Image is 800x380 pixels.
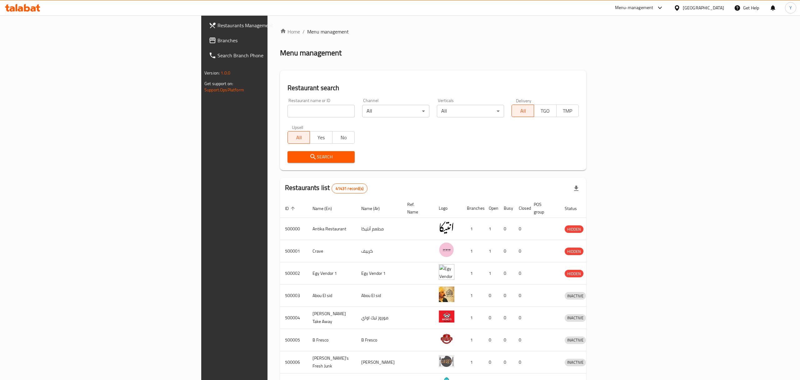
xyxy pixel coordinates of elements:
[356,262,402,285] td: Egy Vendor 1
[462,218,484,240] td: 1
[484,329,499,351] td: 0
[362,105,429,117] div: All
[221,69,230,77] span: 1.0.0
[514,218,529,240] td: 0
[537,106,554,116] span: TGO
[287,105,355,117] input: Search for restaurant name or ID..
[204,33,335,48] a: Branches
[356,240,402,262] td: كرييف
[462,307,484,329] td: 1
[615,4,653,12] div: Menu-management
[789,4,792,11] span: Y
[356,307,402,329] td: موروز تيك اواي
[462,199,484,218] th: Branches
[499,307,514,329] td: 0
[565,205,585,212] span: Status
[484,262,499,285] td: 1
[356,285,402,307] td: Abou El sid
[514,240,529,262] td: 0
[499,199,514,218] th: Busy
[217,22,330,29] span: Restaurants Management
[361,205,388,212] span: Name (Ar)
[499,285,514,307] td: 0
[439,220,454,235] img: Antika Restaurant
[484,307,499,329] td: 0
[514,106,532,116] span: All
[565,336,586,344] span: INACTIVE
[287,83,579,93] h2: Restaurant search
[565,248,583,255] span: HIDDEN
[204,18,335,33] a: Restaurants Management
[516,98,532,103] label: Delivery
[514,285,529,307] td: 0
[556,105,579,117] button: TMP
[204,48,335,63] a: Search Branch Phone
[312,205,340,212] span: Name (En)
[332,183,367,193] div: Total records count
[312,133,330,142] span: Yes
[565,336,586,344] div: INACTIVE
[534,105,556,117] button: TGO
[484,199,499,218] th: Open
[514,329,529,351] td: 0
[499,329,514,351] td: 0
[512,105,534,117] button: All
[439,264,454,280] img: Egy Vendor 1
[484,240,499,262] td: 1
[565,248,583,255] div: HIDDEN
[204,69,220,77] span: Version:
[484,218,499,240] td: 1
[292,153,350,161] span: Search
[439,286,454,302] img: Abou El sid
[514,307,529,329] td: 0
[407,201,426,216] span: Ref. Name
[569,181,584,196] div: Export file
[499,240,514,262] td: 0
[204,80,233,88] span: Get support on:
[356,329,402,351] td: B Fresco
[484,351,499,373] td: 0
[287,131,310,144] button: All
[565,359,586,366] span: INACTIVE
[462,262,484,285] td: 1
[285,205,297,212] span: ID
[217,52,330,59] span: Search Branch Phone
[462,329,484,351] td: 1
[565,270,583,277] div: HIDDEN
[462,351,484,373] td: 1
[499,218,514,240] td: 0
[437,105,504,117] div: All
[499,262,514,285] td: 0
[565,292,586,300] span: INACTIVE
[290,133,307,142] span: All
[484,285,499,307] td: 0
[439,331,454,347] img: B Fresco
[204,86,244,94] a: Support.OpsPlatform
[356,351,402,373] td: [PERSON_NAME]
[565,314,586,321] span: INACTIVE
[332,186,367,192] span: 41431 record(s)
[434,199,462,218] th: Logo
[285,183,367,193] h2: Restaurants list
[462,285,484,307] td: 1
[332,131,355,144] button: No
[217,37,330,44] span: Branches
[287,151,355,163] button: Search
[462,240,484,262] td: 1
[439,309,454,324] img: Moro's Take Away
[499,351,514,373] td: 0
[534,201,552,216] span: POS group
[439,353,454,369] img: Lujo's Fresh Junk
[559,106,576,116] span: TMP
[514,199,529,218] th: Closed
[335,133,352,142] span: No
[439,242,454,258] img: Crave
[565,226,583,233] span: HIDDEN
[514,351,529,373] td: 0
[280,28,586,35] nav: breadcrumb
[292,125,303,129] label: Upsell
